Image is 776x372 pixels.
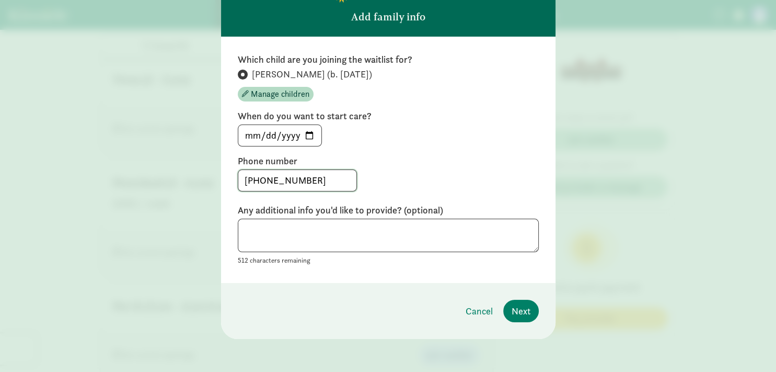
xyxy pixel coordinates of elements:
[251,88,309,100] span: Manage children
[457,300,501,322] button: Cancel
[238,110,539,122] label: When do you want to start care?
[512,304,530,318] span: Next
[351,9,425,24] p: Add family info
[466,304,493,318] span: Cancel
[503,300,539,322] button: Next
[238,155,539,167] label: Phone number
[238,170,356,191] input: 5555555555
[238,87,314,102] button: Manage children
[238,204,539,217] label: Any additional info you'd like to provide? (optional)
[252,68,372,81] span: [PERSON_NAME] (b. [DATE])
[238,53,539,66] label: Which child are you joining the waitlist for?
[238,256,310,265] small: 512 characters remaining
